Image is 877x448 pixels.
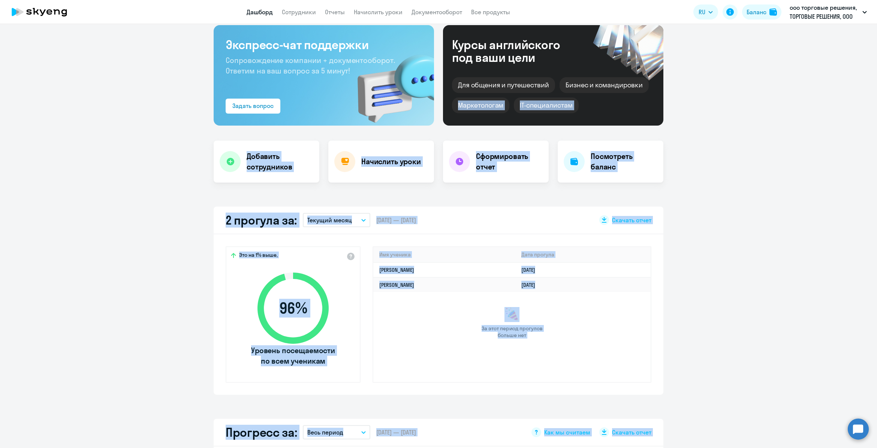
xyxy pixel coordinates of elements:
span: 96 % [250,299,336,317]
a: Дашборд [247,8,273,16]
a: [PERSON_NAME] [379,267,414,273]
h3: Экспресс-чат поддержки [226,37,422,52]
span: Уровень посещаемости по всем ученикам [250,345,336,366]
button: Задать вопрос [226,99,280,114]
button: Текущий месяц [303,213,370,227]
div: Для общения и путешествий [452,77,555,93]
div: Курсы английского под ваши цели [452,38,580,64]
button: Весь период [303,425,370,439]
div: Бизнес и командировки [560,77,649,93]
p: ооо торговые решения, ТОРГОВЫЕ РЕШЕНИЯ, ООО [790,3,859,21]
div: IT-специалистам [514,97,578,113]
span: За этот период прогулов больше нет [480,325,543,339]
div: Задать вопрос [232,101,274,110]
div: Маркетологам [452,97,509,113]
img: congrats [504,307,519,322]
a: Отчеты [325,8,345,16]
a: Документооборот [412,8,462,16]
p: Текущий месяц [307,216,352,225]
span: [DATE] — [DATE] [376,216,416,224]
th: Дата прогула [515,247,651,262]
div: Баланс [747,7,766,16]
span: Скачать отчет [612,428,651,436]
span: RU [699,7,705,16]
span: [DATE] — [DATE] [376,428,416,436]
img: balance [769,8,777,16]
h4: Добавить сотрудников [247,151,313,172]
span: Это на 1% выше, [239,252,278,261]
a: [DATE] [521,267,541,273]
h2: Прогресс за: [226,425,297,440]
span: Как мы считаем [544,428,590,436]
img: bg-img [347,41,434,126]
button: Балансbalance [742,4,781,19]
h4: Начислить уроки [361,156,421,167]
a: Начислить уроки [354,8,403,16]
p: Весь период [307,428,343,437]
button: ооо торговые решения, ТОРГОВЫЕ РЕШЕНИЯ, ООО [786,3,871,21]
span: Сопровождение компании + документооборот. Ответим на ваш вопрос за 5 минут! [226,55,395,75]
h4: Посмотреть баланс [591,151,657,172]
a: [DATE] [521,282,541,288]
th: Имя ученика [373,247,515,262]
a: Все продукты [471,8,510,16]
button: RU [693,4,718,19]
span: Скачать отчет [612,216,651,224]
h2: 2 прогула за: [226,213,297,228]
a: [PERSON_NAME] [379,282,414,288]
a: Сотрудники [282,8,316,16]
h4: Сформировать отчет [476,151,543,172]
